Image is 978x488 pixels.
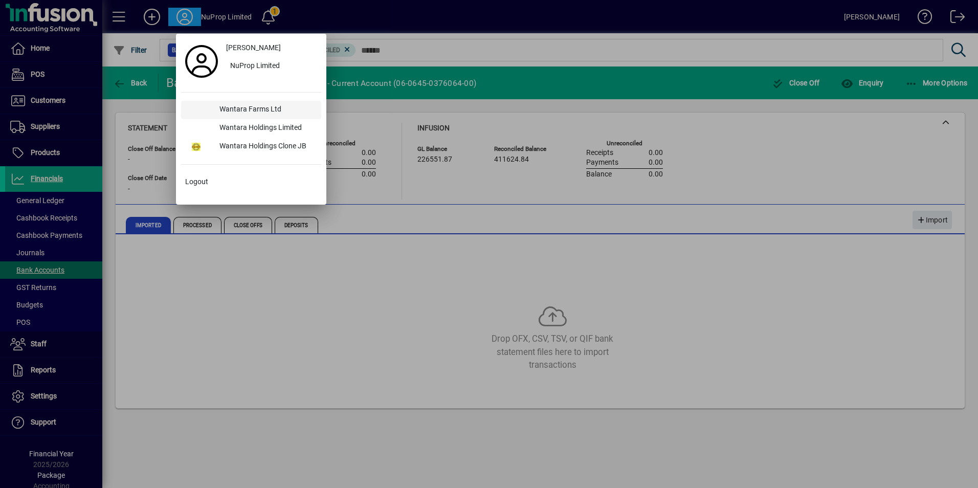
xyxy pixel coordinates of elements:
a: [PERSON_NAME] [222,39,321,57]
button: Wantara Farms Ltd [181,101,321,119]
div: Wantara Holdings Limited [211,119,321,138]
a: Profile [181,52,222,71]
button: NuProp Limited [222,57,321,76]
div: Wantara Farms Ltd [211,101,321,119]
button: Wantara Holdings Clone JB [181,138,321,156]
button: Wantara Holdings Limited [181,119,321,138]
button: Logout [181,173,321,191]
div: Wantara Holdings Clone JB [211,138,321,156]
span: [PERSON_NAME] [226,42,281,53]
span: Logout [185,176,208,187]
